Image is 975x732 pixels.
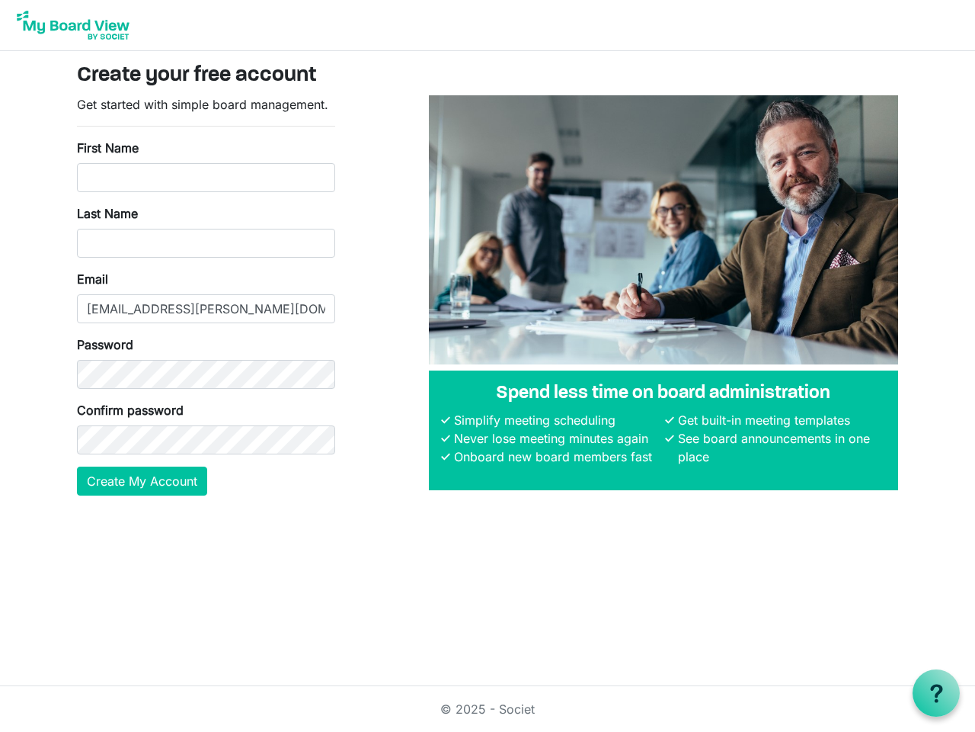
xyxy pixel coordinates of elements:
li: Onboard new board members fast [450,448,662,466]
li: See board announcements in one place [674,429,886,466]
label: Last Name [77,204,138,223]
li: Simplify meeting scheduling [450,411,662,429]
button: Create My Account [77,467,207,496]
li: Get built-in meeting templates [674,411,886,429]
span: Get started with simple board management. [77,97,328,112]
label: Confirm password [77,401,184,419]
label: Password [77,335,133,354]
a: © 2025 - Societ [440,701,535,717]
h3: Create your free account [77,63,898,89]
img: A photograph of board members sitting at a table [429,95,898,364]
h4: Spend less time on board administration [441,383,886,405]
label: Email [77,270,108,288]
img: My Board View Logo [12,6,134,44]
li: Never lose meeting minutes again [450,429,662,448]
label: First Name [77,139,139,157]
